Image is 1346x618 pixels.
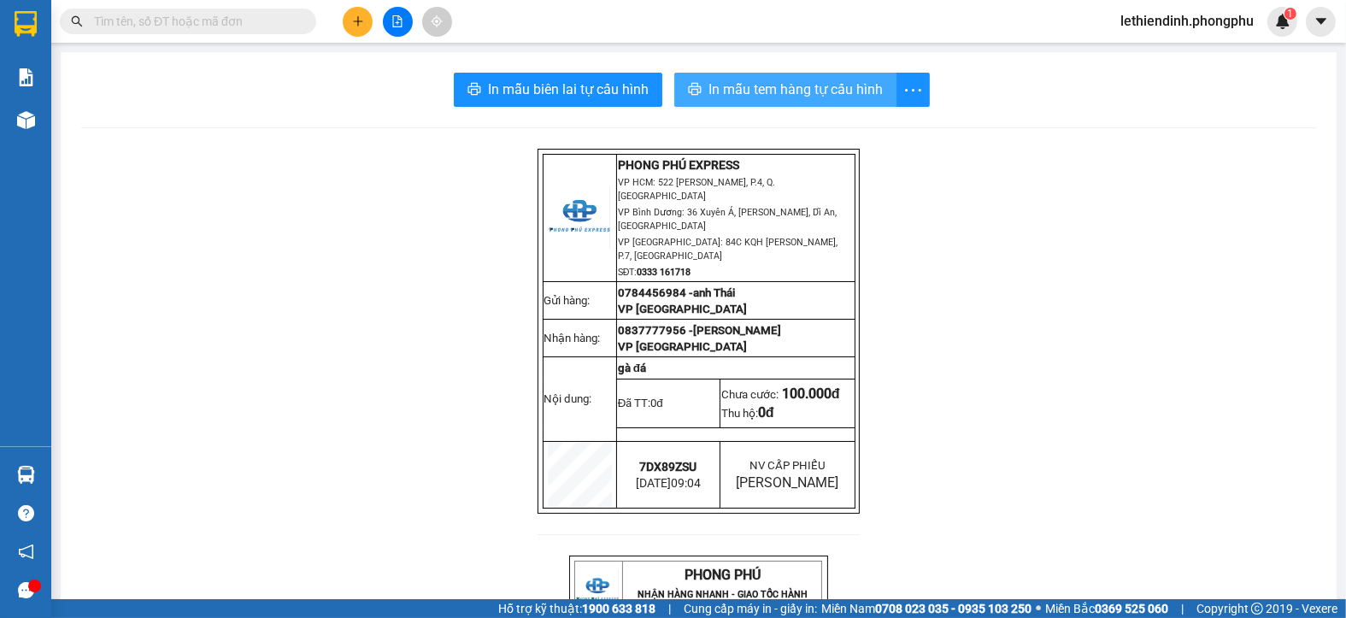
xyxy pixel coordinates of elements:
[467,82,481,98] span: printer
[498,599,655,618] span: Hỗ trợ kỹ thuật:
[582,602,655,615] strong: 1900 633 818
[749,459,826,472] span: NV CẤP PHIẾU
[618,158,739,172] strong: PHONG PHÚ EXPRESS
[618,324,693,337] span: 0837777956 -
[618,267,691,278] span: SĐT:
[736,474,838,491] span: [PERSON_NAME]
[636,476,701,490] span: [DATE]
[17,466,35,484] img: warehouse-icon
[618,362,646,374] span: gà đá
[821,599,1032,618] span: Miền Nam
[668,599,671,618] span: |
[576,569,619,612] img: logo
[1287,8,1293,20] span: 1
[618,177,775,202] span: VP HCM: 522 [PERSON_NAME], P.4, Q.[GEOGRAPHIC_DATA]
[352,15,364,27] span: plus
[693,286,735,299] span: anh Thái
[454,73,662,107] button: printerIn mẫu biên lai tự cấu hình
[721,407,774,420] span: Thu hộ:
[383,7,413,37] button: file-add
[758,404,774,421] span: 0đ
[685,567,761,583] span: PHONG PHÚ
[544,294,591,307] span: Gửi hàng:
[650,397,662,409] span: 0đ
[1275,14,1290,29] img: icon-new-feature
[488,79,649,100] span: In mẫu biên lai tự cấu hình
[422,7,452,37] button: aim
[94,12,296,31] input: Tìm tên, số ĐT hoặc mã đơn
[782,386,840,402] span: 100.000đ
[1036,605,1041,612] span: ⚪️
[896,79,929,101] span: more
[875,602,1032,615] strong: 0708 023 035 - 0935 103 250
[688,82,702,98] span: printer
[1306,7,1336,37] button: caret-down
[708,79,883,100] span: In mẫu tem hàng tự cấu hình
[431,15,443,27] span: aim
[637,267,691,278] strong: 0333 161718
[17,68,35,86] img: solution-icon
[18,582,34,598] span: message
[618,237,838,262] span: VP [GEOGRAPHIC_DATA]: 84C KQH [PERSON_NAME], P.7, [GEOGRAPHIC_DATA]
[18,505,34,521] span: question-circle
[671,476,701,490] span: 09:04
[17,111,35,129] img: warehouse-icon
[618,303,747,315] span: VP [GEOGRAPHIC_DATA]
[674,73,896,107] button: printerIn mẫu tem hàng tự cấu hình
[896,73,930,107] button: more
[544,392,592,405] span: Nội dung:
[638,589,808,600] strong: NHẬN HÀNG NHANH - GIAO TỐC HÀNH
[618,286,735,299] span: 0784456984 -
[549,187,610,249] img: logo
[1314,14,1329,29] span: caret-down
[618,340,747,353] span: VP [GEOGRAPHIC_DATA]
[1181,599,1184,618] span: |
[18,544,34,560] span: notification
[618,397,663,409] span: Đã TT:
[391,15,403,27] span: file-add
[693,324,781,337] span: [PERSON_NAME]
[721,388,840,401] span: Chưa cước:
[618,207,837,232] span: VP Bình Dương: 36 Xuyên Á, [PERSON_NAME], Dĩ An, [GEOGRAPHIC_DATA]
[71,15,83,27] span: search
[1107,10,1267,32] span: lethiendinh.phongphu
[639,460,697,474] span: 7DX89ZSU
[1095,602,1168,615] strong: 0369 525 060
[15,11,37,37] img: logo-vxr
[684,599,817,618] span: Cung cấp máy in - giấy in:
[1045,599,1168,618] span: Miền Bắc
[1284,8,1296,20] sup: 1
[544,332,601,344] span: Nhận hàng:
[343,7,373,37] button: plus
[1251,603,1263,615] span: copyright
